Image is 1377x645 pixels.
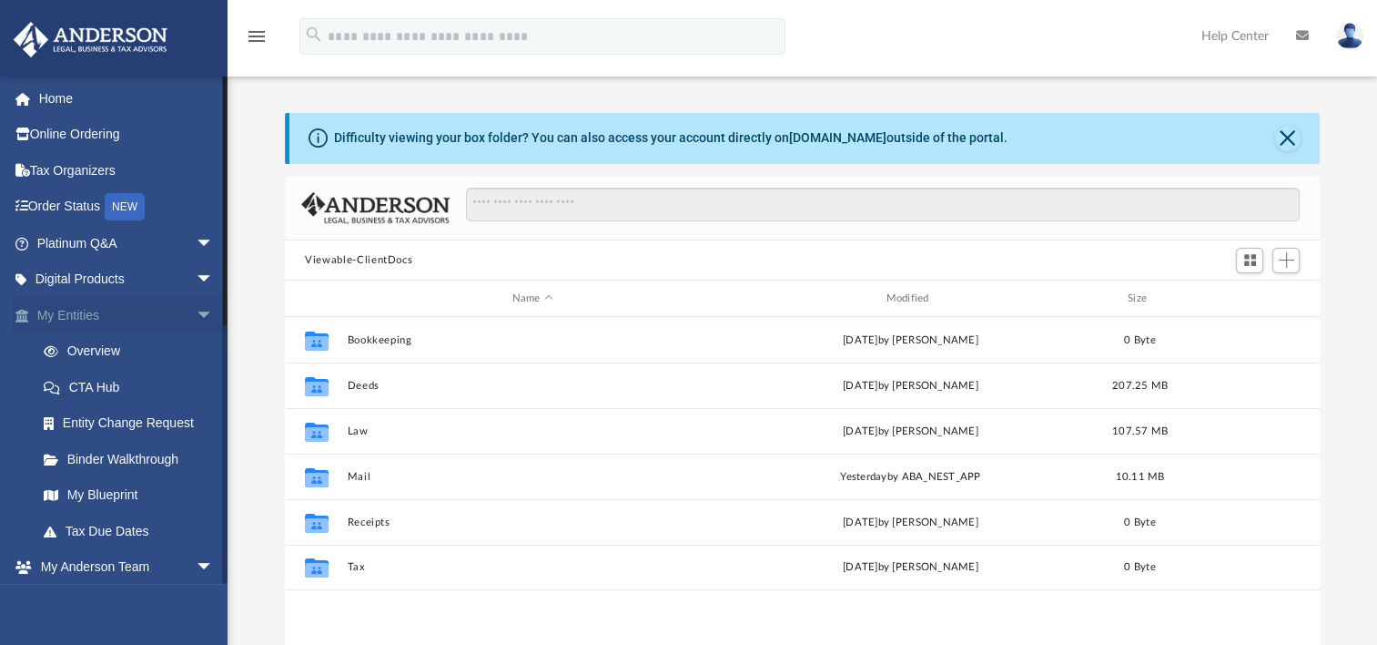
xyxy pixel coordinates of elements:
div: by ABA_NEST_APP [725,469,1096,486]
div: Modified [725,291,1096,307]
span: 107.57 MB [1112,426,1168,436]
span: 10.11 MB [1116,472,1165,482]
button: Add [1272,248,1300,273]
img: Anderson Advisors Platinum Portal [8,22,173,57]
a: Digital Productsarrow_drop_down [13,261,241,298]
a: Overview [25,333,241,370]
span: arrow_drop_down [196,297,232,334]
div: Difficulty viewing your box folder? You can also access your account directly on outside of the p... [334,128,1007,148]
span: arrow_drop_down [196,549,232,587]
i: search [304,25,324,45]
button: Receipts [348,517,718,528]
span: arrow_drop_down [196,261,232,299]
div: Size [1104,291,1177,307]
div: [DATE] by [PERSON_NAME] [725,515,1096,531]
span: 207.25 MB [1112,381,1168,391]
a: Tax Organizers [13,152,241,189]
a: Online Ordering [13,117,241,153]
a: CTA Hub [25,369,241,405]
i: menu [246,26,268,47]
button: Tax [348,561,718,573]
span: yesterday [840,472,886,482]
span: 0 Byte [1124,517,1156,527]
button: Viewable-ClientDocs [305,252,412,269]
a: My Entitiesarrow_drop_down [13,297,241,333]
div: NEW [105,193,145,220]
div: id [293,291,339,307]
button: Close [1275,126,1301,151]
a: Platinum Q&Aarrow_drop_down [13,225,241,261]
a: Tax Due Dates [25,513,241,549]
span: arrow_drop_down [196,225,232,262]
a: My Blueprint [25,477,232,514]
a: Binder Walkthrough [25,441,241,477]
a: menu [246,35,268,47]
a: [DOMAIN_NAME] [789,130,886,145]
div: [DATE] by [PERSON_NAME] [725,378,1096,394]
div: [DATE] by [PERSON_NAME] [725,424,1096,440]
span: 0 Byte [1124,335,1156,345]
a: Entity Change Request [25,405,241,442]
button: Law [348,425,718,437]
a: Order StatusNEW [13,189,241,226]
div: id [1184,291,1311,307]
span: 0 Byte [1124,562,1156,572]
button: Switch to Grid View [1236,248,1263,273]
div: [DATE] by [PERSON_NAME] [725,559,1096,576]
div: [DATE] by [PERSON_NAME] [725,333,1096,349]
input: Search files and folders [466,188,1300,222]
button: Mail [348,471,718,483]
button: Bookkeeping [348,334,718,346]
div: Name [347,291,717,307]
img: User Pic [1336,23,1363,49]
a: My Anderson Teamarrow_drop_down [13,549,232,586]
a: Home [13,80,241,117]
button: Deeds [348,380,718,392]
